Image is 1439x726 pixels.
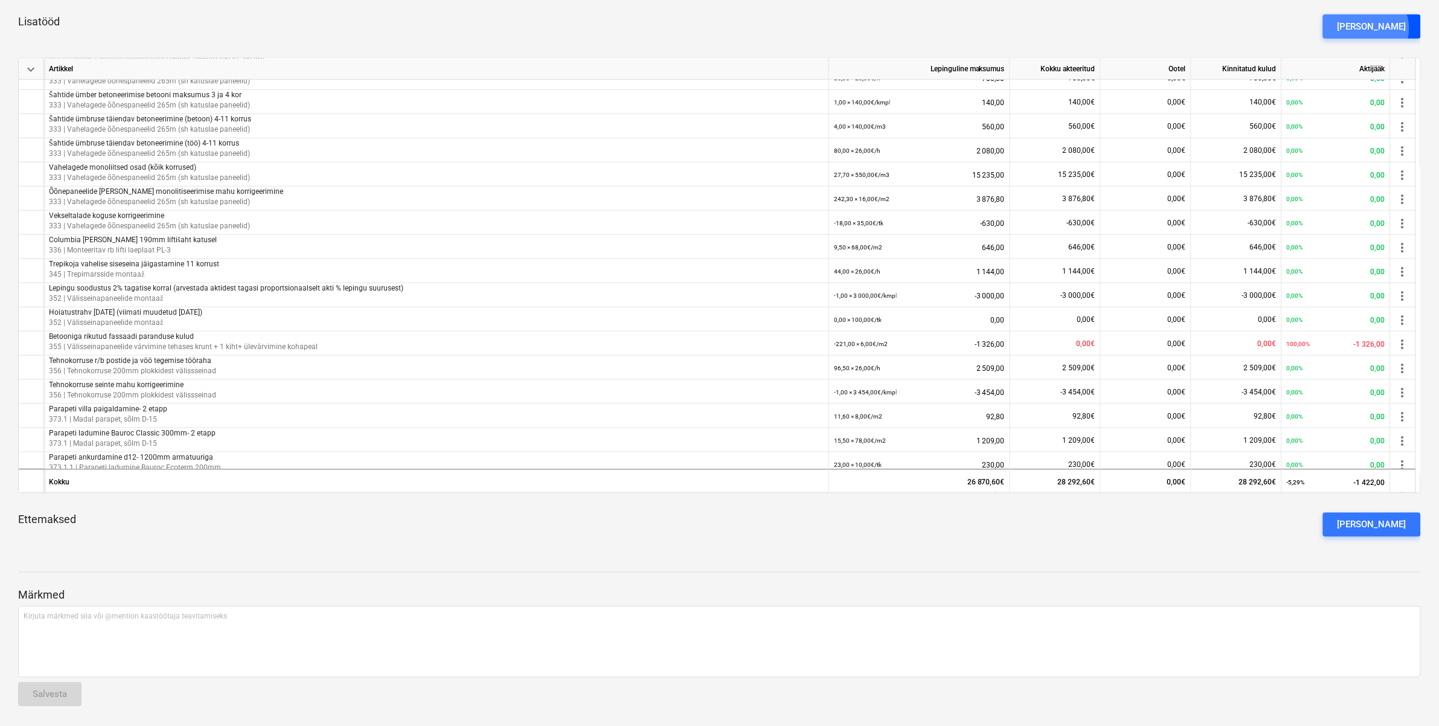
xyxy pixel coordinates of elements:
[49,100,824,111] p: 333 | Vahelagede õõnespaneelid 265m (sh katuslae paneelid)
[1338,19,1406,34] div: [PERSON_NAME]
[1396,95,1410,110] span: more_vert
[834,365,880,371] small: 96,50 × 26,00€ / h
[1396,168,1410,182] span: more_vert
[1258,315,1277,324] span: 0,00€
[1168,194,1186,203] span: 0,00€
[1168,291,1186,300] span: 0,00€
[1396,385,1410,400] span: more_vert
[1061,291,1095,300] span: -3 000,00€
[1168,243,1186,251] span: 0,00€
[1287,99,1303,106] small: 0,00%
[1168,122,1186,130] span: 0,00€
[1168,98,1186,106] span: 0,00€
[834,356,1005,381] div: 2 509,00
[49,438,824,449] p: 373.1 | Madal parapet, sõlm D-15
[1168,170,1186,179] span: 0,00€
[1287,389,1303,396] small: 0,00%
[49,173,824,183] p: 333 | Vahelagede õõnespaneelid 265m (sh katuslae paneelid)
[1379,668,1439,726] div: Chat Widget
[1240,170,1277,179] span: 15 235,00€
[1287,479,1305,486] small: -5,29%
[834,307,1005,332] div: 0,00
[1077,339,1095,348] span: 0,00€
[49,390,824,400] p: 356 | Tehnokorruse 200mm plokkidest välissseinad
[1287,316,1303,323] small: 0,00%
[18,588,1421,603] p: Märkmed
[1287,470,1385,495] div: -1 422,00
[49,124,824,135] p: 333 | Vahelagede õõnespaneelid 265m (sh katuslae paneelid)
[49,211,824,221] p: Vekseltalade koguse korrigeerimine
[1287,138,1385,163] div: 0,00
[1287,404,1385,429] div: 0,00
[49,90,824,100] p: Šahtide ümber betoneerimise betooni maksumus 3 ja 4 kor
[1396,144,1410,158] span: more_vert
[49,245,824,255] p: 336 | Monteeritav rb lifti laeplaat PL-3
[1168,339,1186,348] span: 0,00€
[1396,120,1410,134] span: more_vert
[1287,244,1303,251] small: 0,00%
[1191,469,1282,493] div: 28 292,60€
[1287,292,1303,299] small: 0,00%
[1287,380,1385,405] div: 0,00
[834,138,1005,163] div: 2 080,00
[834,292,897,299] small: -1,00 × 3 000,00€ / kmpl
[834,332,1005,356] div: -1 326,00
[834,316,882,323] small: 0,00 × 100,00€ / tk
[1168,219,1186,227] span: 0,00€
[1396,434,1410,448] span: more_vert
[18,513,76,537] p: Ettemaksed
[1168,460,1186,469] span: 0,00€
[1250,98,1277,106] span: 140,00€
[1287,75,1303,82] small: 0,00%
[44,469,829,493] div: Kokku
[49,294,824,304] p: 352 | Välisseinapaneelide montaaž
[49,149,824,159] p: 333 | Vahelagede õõnespaneelid 265m (sh katuslae paneelid)
[1244,194,1277,203] span: 3 876,80€
[1168,146,1186,155] span: 0,00€
[1287,332,1385,356] div: -1 326,00
[1063,436,1095,445] span: 1 209,00€
[1101,469,1191,493] div: 0,00€
[1396,265,1410,279] span: more_vert
[834,283,1005,308] div: -3 000,00
[1063,146,1095,155] span: 2 080,00€
[44,59,829,80] div: Artikkel
[834,404,1005,429] div: 92,80
[1168,315,1186,324] span: 0,00€
[1396,240,1410,255] span: more_vert
[49,318,824,328] p: 352 | Välisseinapaneelide montaaž
[49,307,824,318] p: Hoiatustrahv [DATE] (viimati muudetud [DATE])
[1287,114,1385,139] div: 0,00
[1250,243,1277,251] span: 646,00€
[834,123,886,130] small: 4,00 × 140,00€ / m3
[1101,59,1191,80] div: Ootel
[1287,172,1303,178] small: 0,00%
[1287,147,1303,154] small: 0,00%
[834,162,1005,187] div: 15 235,00
[1168,267,1186,275] span: 0,00€
[1073,412,1095,420] span: 92,80€
[834,196,889,202] small: 242,30 × 16,00€ / m2
[1396,216,1410,231] span: more_vert
[1287,428,1385,453] div: 0,00
[1244,436,1277,445] span: 1 209,00€
[1250,74,1277,82] span: 780,00€
[834,187,1005,211] div: 3 876,80
[834,220,883,226] small: -18,00 × 35,00€ / tk
[49,404,824,414] p: Parapeti villa paigaldamine- 2 etapp
[1063,267,1095,275] span: 1 144,00€
[1069,98,1095,106] span: 140,00€
[834,413,882,420] small: 11,60 × 8,00€ / m2
[1063,194,1095,203] span: 3 876,80€
[1258,339,1277,348] span: 0,00€
[1250,460,1277,469] span: 230,00€
[1244,146,1277,155] span: 2 080,00€
[49,187,824,197] p: Õõnepaneelide [PERSON_NAME] monolitiseerimise mahu korrigeerimine
[1168,74,1186,82] span: 0,00€
[49,114,824,124] p: Šahtide ümbruse täiendav betoneerimine (betoon) 4-11 korrus
[834,428,1005,453] div: 1 209,00
[49,235,824,245] p: Columbia [PERSON_NAME] 190mm liftišaht katusel
[1250,122,1277,130] span: 560,00€
[1323,513,1421,537] button: [PERSON_NAME]
[834,437,886,444] small: 15,50 × 78,00€ / m2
